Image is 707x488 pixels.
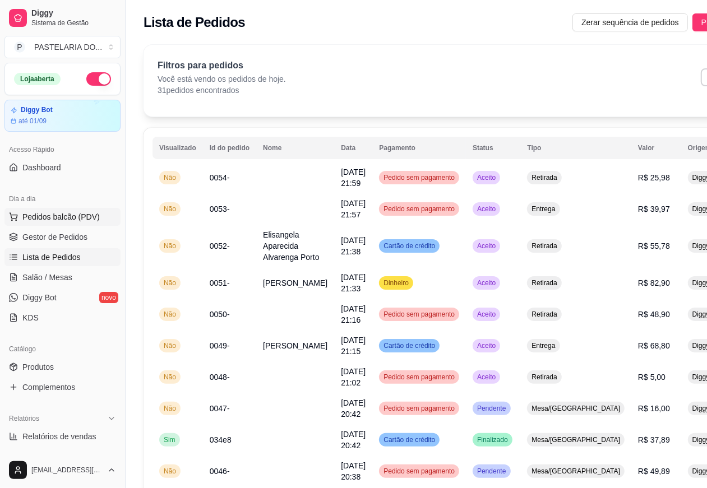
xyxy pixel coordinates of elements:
th: Valor [631,137,681,159]
span: Dashboard [22,162,61,173]
span: Diggy Bot [22,292,57,303]
span: Mesa/[GEOGRAPHIC_DATA] [529,404,622,413]
span: Relatórios [9,414,39,423]
span: [PERSON_NAME] [263,278,327,287]
span: Não [161,373,178,382]
span: Retirada [529,173,559,182]
span: KDS [22,312,39,323]
span: Não [161,310,178,319]
div: Catálogo [4,340,121,358]
span: [DATE] 21:57 [341,199,366,219]
span: Gestor de Pedidos [22,231,87,243]
th: Pagamento [372,137,466,159]
a: Relatórios de vendas [4,427,121,445]
a: Gestor de Pedidos [4,228,121,246]
div: Dia a dia [4,190,121,208]
span: Não [161,467,178,476]
span: Pedido sem pagamento [381,205,457,213]
span: 0053- [210,205,230,213]
th: Nome [256,137,334,159]
span: Não [161,241,178,250]
span: 0054- [210,173,230,182]
span: [DATE] 20:42 [341,430,366,450]
span: 0049- [210,341,230,350]
a: Dashboard [4,159,121,176]
a: Complementos [4,378,121,396]
span: Complementos [22,382,75,393]
th: Status [466,137,520,159]
span: Entrega [529,341,557,350]
span: Pedido sem pagamento [381,467,457,476]
span: Retirada [529,373,559,382]
article: Diggy Bot [21,106,53,114]
span: R$ 55,78 [638,241,670,250]
span: Elisangela Aparecida Alvarenga Porto [263,230,319,262]
span: R$ 37,89 [638,435,670,444]
a: Salão / Mesas [4,268,121,286]
span: Relatório de clientes [22,451,94,462]
span: R$ 68,80 [638,341,670,350]
span: [DATE] 21:59 [341,168,366,188]
span: Aceito [475,173,498,182]
span: Aceito [475,241,498,250]
span: R$ 16,00 [638,404,670,413]
a: Diggy Botnovo [4,289,121,306]
span: Mesa/[GEOGRAPHIC_DATA] [529,467,622,476]
span: Zerar sequência de pedidos [581,16,679,29]
button: Zerar sequência de pedidos [572,13,688,31]
span: Cartão de crédito [381,435,437,444]
span: Aceito [475,310,498,319]
span: 0047- [210,404,230,413]
span: Finalizado [475,435,510,444]
p: 31 pedidos encontrados [158,85,286,96]
p: Filtros para pedidos [158,59,286,72]
span: Sistema de Gestão [31,18,116,27]
span: Aceito [475,278,498,287]
span: 0050- [210,310,230,319]
span: R$ 82,90 [638,278,670,287]
button: Select a team [4,36,121,58]
span: [PERSON_NAME] [263,341,327,350]
span: Dinheiro [381,278,411,287]
span: 0052- [210,241,230,250]
h2: Lista de Pedidos [144,13,245,31]
span: 034e8 [210,435,232,444]
span: Lista de Pedidos [22,252,81,263]
button: [EMAIL_ADDRESS][DOMAIN_NAME] [4,457,121,484]
span: Pedido sem pagamento [381,310,457,319]
span: Pedido sem pagamento [381,173,457,182]
span: R$ 48,90 [638,310,670,319]
span: Retirada [529,278,559,287]
span: 0051- [210,278,230,287]
span: Pedido sem pagamento [381,373,457,382]
span: Retirada [529,310,559,319]
span: Entrega [529,205,557,213]
span: Salão / Mesas [22,272,72,283]
th: Visualizado [153,137,203,159]
span: Pendente [475,467,508,476]
button: Alterar Status [86,72,111,86]
span: Não [161,205,178,213]
span: [DATE] 21:38 [341,236,366,256]
span: Retirada [529,241,559,250]
p: Você está vendo os pedidos de hoje. [158,73,286,85]
span: Relatórios de vendas [22,431,96,442]
span: Produtos [22,361,54,373]
div: Loja aberta [14,73,61,85]
span: Não [161,278,178,287]
span: [EMAIL_ADDRESS][DOMAIN_NAME] [31,466,103,475]
span: Sim [161,435,178,444]
span: 0046- [210,467,230,476]
th: Id do pedido [203,137,256,159]
span: Pedido sem pagamento [381,404,457,413]
th: Tipo [520,137,631,159]
button: Pedidos balcão (PDV) [4,208,121,226]
span: Não [161,341,178,350]
a: Diggy Botaté 01/09 [4,100,121,132]
span: [DATE] 21:16 [341,304,366,324]
a: Relatório de clientes [4,448,121,466]
span: Aceito [475,341,498,350]
span: R$ 5,00 [638,373,666,382]
span: R$ 39,97 [638,205,670,213]
span: [DATE] 21:02 [341,367,366,387]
